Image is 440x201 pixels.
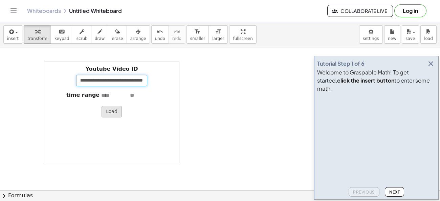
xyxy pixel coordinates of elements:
[85,65,138,73] label: Youtube Video ID
[112,36,123,41] span: erase
[394,4,426,17] button: Log in
[76,36,88,41] span: scrub
[27,36,47,41] span: transform
[172,36,181,41] span: redo
[233,36,252,41] span: fullscreen
[194,28,201,36] i: format_size
[186,25,209,44] button: format_sizesmaller
[108,25,127,44] button: erase
[215,28,221,36] i: format_size
[333,8,387,14] span: Collaborate Live
[424,36,433,41] span: load
[420,25,437,44] button: load
[327,5,393,17] button: Collaborate Live
[405,36,415,41] span: save
[3,25,22,44] button: insert
[127,25,150,44] button: arrange
[229,25,256,44] button: fullscreen
[54,36,69,41] span: keypad
[317,68,436,93] div: Welcome to Graspable Math! To get started, to enter some math.
[359,25,383,44] button: settings
[337,77,394,84] b: click the insert button
[27,7,61,14] a: Whiteboards
[157,28,163,36] i: undo
[73,25,91,44] button: scrub
[7,36,19,41] span: insert
[155,36,165,41] span: undo
[190,36,205,41] span: smaller
[385,187,404,197] button: Next
[24,25,51,44] button: transform
[91,25,109,44] button: draw
[95,36,105,41] span: draw
[388,36,396,41] span: new
[151,25,169,44] button: undoundo
[59,28,65,36] i: keyboard
[363,36,379,41] span: settings
[66,91,100,99] label: time range
[174,28,180,36] i: redo
[317,60,365,68] div: Tutorial Step 1 of 6
[389,189,400,195] span: Next
[51,25,73,44] button: keyboardkeypad
[208,25,228,44] button: format_sizelarger
[169,25,185,44] button: redoredo
[212,36,224,41] span: larger
[130,36,146,41] span: arrange
[384,25,400,44] button: new
[8,5,19,16] button: Toggle navigation
[402,25,419,44] button: save
[102,106,122,117] button: Load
